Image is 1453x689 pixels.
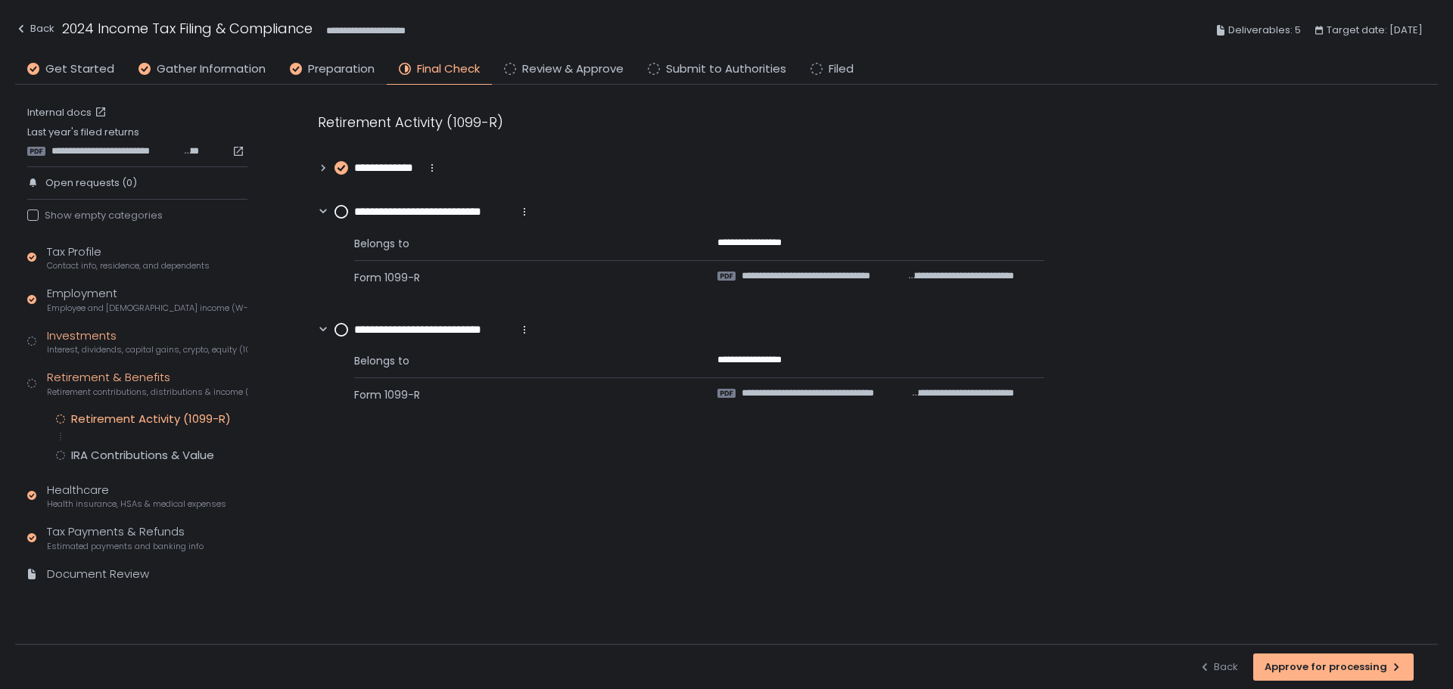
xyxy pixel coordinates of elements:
span: Belongs to [354,236,681,251]
button: Approve for processing [1253,653,1414,681]
span: Preparation [308,61,375,78]
div: Approve for processing [1265,660,1402,674]
div: Healthcare [47,482,226,511]
span: Interest, dividends, capital gains, crypto, equity (1099s, K-1s) [47,344,247,355]
span: Health insurance, HSAs & medical expenses [47,498,226,510]
div: Back [1199,660,1238,674]
span: Retirement contributions, distributions & income (1099-R, 5498) [47,386,247,398]
span: Estimated payments and banking info [47,541,204,552]
div: Retirement Activity (1099-R) [71,411,231,427]
span: Get Started [45,61,114,78]
div: Document Review [47,566,149,583]
span: Belongs to [354,353,681,368]
div: Last year's filed returns [27,126,247,157]
div: Tax Profile [47,244,210,272]
div: Back [15,20,54,38]
div: Retirement & Benefits [47,369,247,398]
span: Gather Information [157,61,266,78]
div: Tax Payments & Refunds [47,523,204,552]
span: Deliverables: 5 [1228,21,1301,39]
span: Filed [829,61,854,78]
span: Final Check [417,61,480,78]
div: Employment [47,285,247,314]
div: IRA Contributions & Value [71,448,214,463]
span: Contact info, residence, and dependents [47,260,210,272]
span: Employee and [DEMOGRAPHIC_DATA] income (W-2s) [47,303,247,314]
div: Investments [47,327,247,356]
span: Target date: [DATE] [1327,21,1423,39]
span: Open requests (0) [45,176,137,190]
button: Back [1199,653,1238,681]
a: Internal docs [27,106,110,119]
span: Submit to Authorities [666,61,786,78]
h1: 2024 Income Tax Filing & Compliance [62,18,313,39]
span: Form 1099-R [354,387,681,402]
span: Review & Approve [522,61,624,78]
span: Form 1099-R [354,270,681,285]
button: Back [15,18,54,43]
div: Retirement Activity (1099-R) [318,112,1044,132]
